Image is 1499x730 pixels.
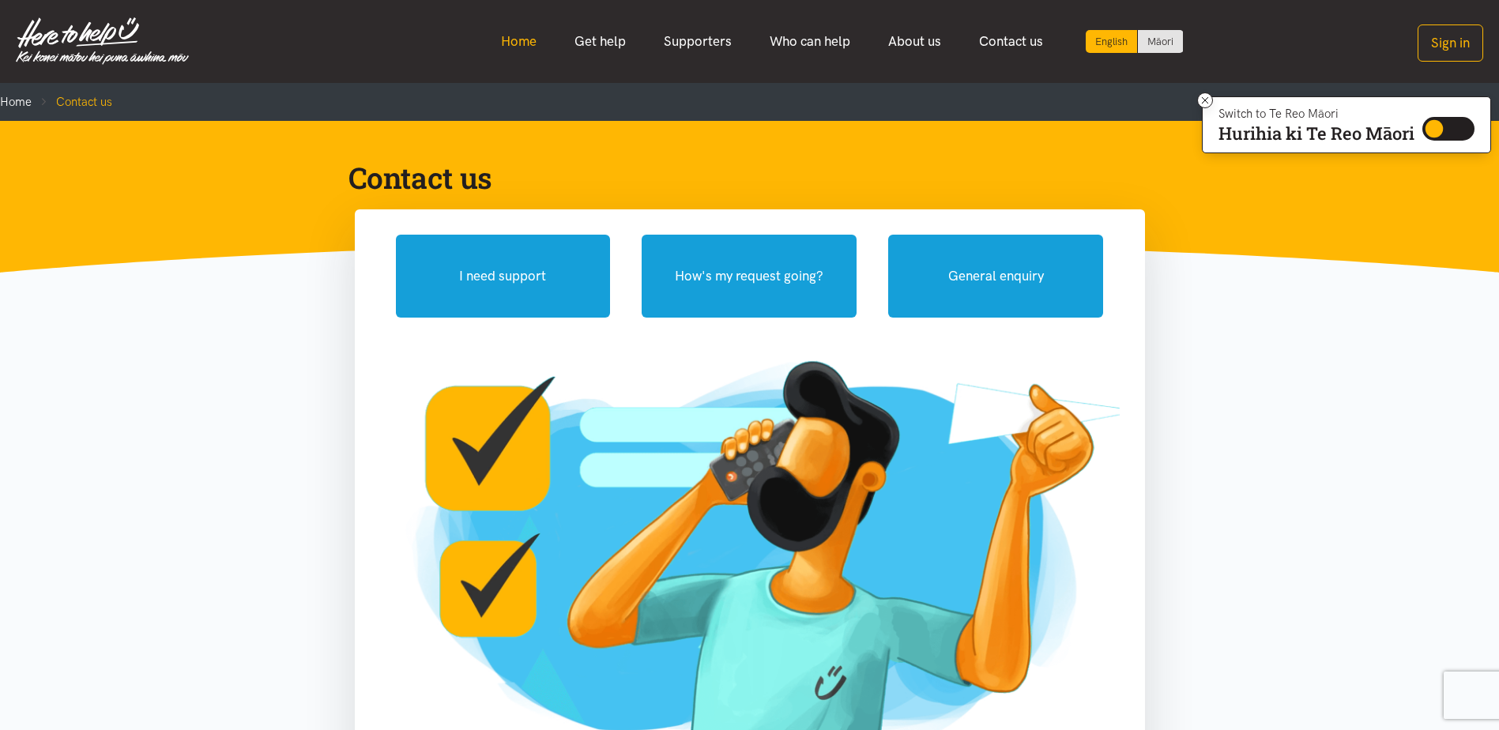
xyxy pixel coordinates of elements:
a: About us [869,24,960,58]
img: Home [16,17,189,65]
a: Get help [556,24,645,58]
h1: Contact us [348,159,1126,197]
button: Sign in [1418,24,1483,62]
a: Who can help [751,24,869,58]
div: Language toggle [1086,30,1184,53]
div: Current language [1086,30,1138,53]
button: General enquiry [888,235,1103,318]
button: How's my request going? [642,235,857,318]
a: Switch to Te Reo Māori [1138,30,1183,53]
a: Supporters [645,24,751,58]
button: I need support [396,235,611,318]
p: Hurihia ki Te Reo Māori [1218,126,1414,141]
li: Contact us [32,92,112,111]
a: Home [482,24,556,58]
a: Contact us [960,24,1062,58]
p: Switch to Te Reo Māori [1218,109,1414,119]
